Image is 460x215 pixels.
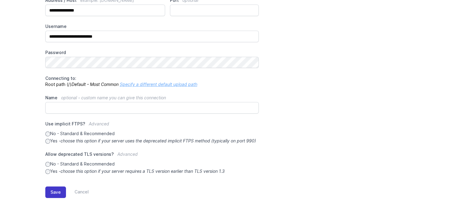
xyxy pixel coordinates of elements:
label: Allow deprecated TLS versions? [45,151,259,161]
a: Cancel [66,186,89,198]
label: Username [45,23,259,29]
label: Use implicit FTPS? [45,121,259,131]
input: No - Standard & Recommended [45,162,50,167]
p: Root path (/) [45,75,259,87]
label: Name [45,95,259,101]
span: Connecting to: [45,76,76,81]
a: Specify a different default upload path [120,82,197,87]
i: choose this option if your server requires a TLS version earlier than TLS version 1.3 [61,169,225,174]
input: No - Standard & Recommended [45,131,50,136]
label: Password [45,49,259,56]
button: Save [45,186,66,198]
label: Yes - [45,138,259,144]
input: Yes -choose this option if your server requires a TLS version earlier than TLS version 1.3 [45,169,50,174]
label: No - Standard & Recommended [45,161,259,167]
iframe: Drift Widget Chat Controller [430,185,453,208]
span: optional - custom name you can give this connection [61,95,166,100]
span: Advanced [117,152,138,157]
span: Advanced [89,121,109,126]
input: Yes -choose this option if your server uses the deprecated implicit FTPS method (typically on por... [45,139,50,144]
label: No - Standard & Recommended [45,131,259,137]
i: choose this option if your server uses the deprecated implicit FTPS method (typically on port 990) [61,138,256,143]
label: Yes - [45,168,259,174]
i: Default - Most Common [71,82,119,87]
